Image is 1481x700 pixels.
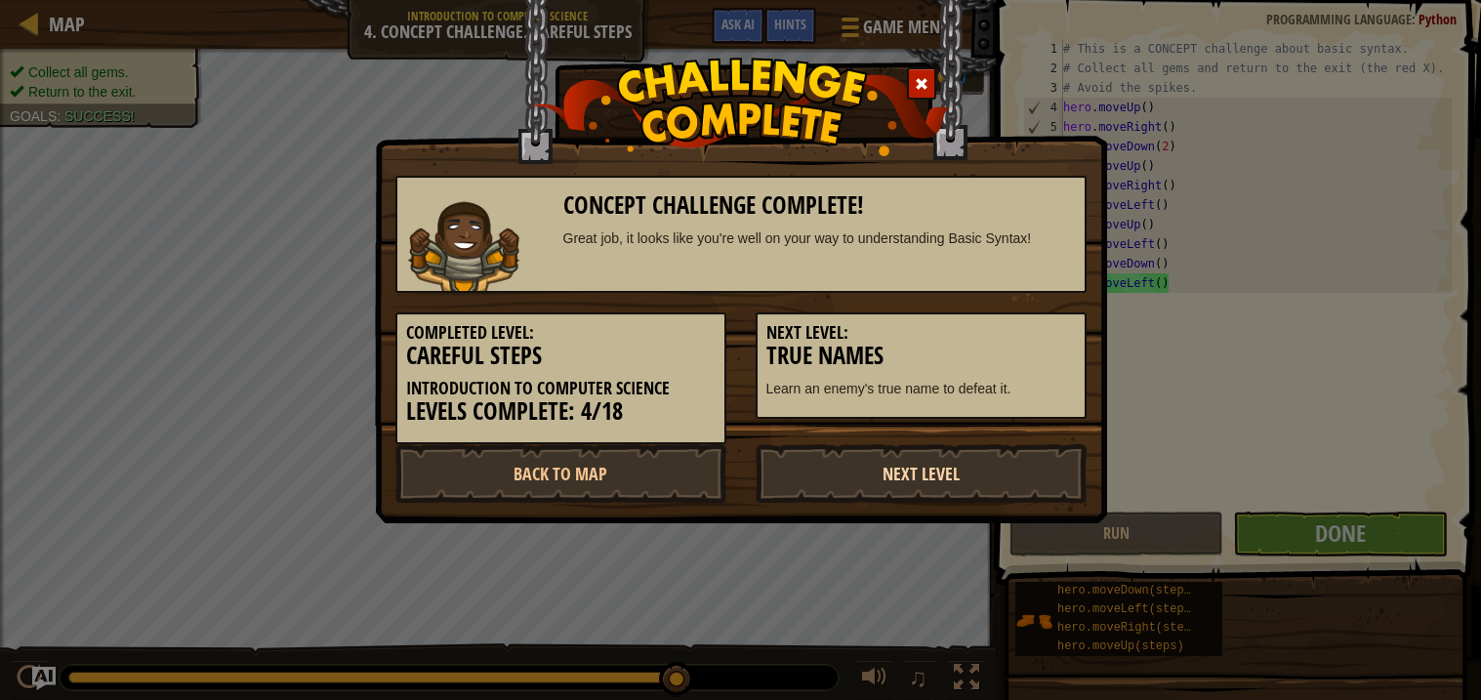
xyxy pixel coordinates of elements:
a: Next Level [756,444,1087,503]
h3: True Names [766,343,1076,369]
h3: Concept Challenge Complete! [563,192,1076,219]
a: Back to Map [395,444,726,503]
h3: Careful Steps [406,343,716,369]
img: challenge_complete.png [531,58,950,156]
div: Great job, it looks like you're well on your way to understanding Basic Syntax! [563,228,1076,248]
h3: Levels Complete: 4/18 [406,398,716,425]
img: raider.png [407,201,519,291]
h5: Next Level: [766,323,1076,343]
h5: Introduction to Computer Science [406,379,716,398]
h5: Completed Level: [406,323,716,343]
p: Learn an enemy's true name to defeat it. [766,379,1076,398]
